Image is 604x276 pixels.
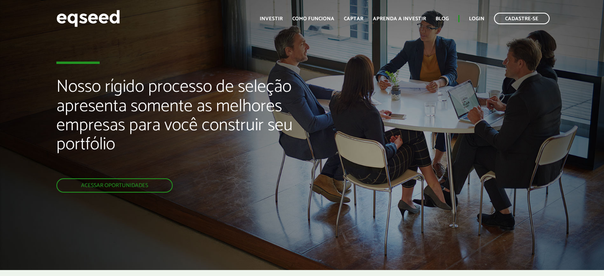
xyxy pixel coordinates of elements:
a: Login [469,16,484,21]
a: Aprenda a investir [373,16,426,21]
a: Acessar oportunidades [56,178,173,193]
a: Captar [344,16,363,21]
a: Cadastre-se [494,13,550,24]
a: Investir [260,16,283,21]
a: Blog [436,16,449,21]
a: Como funciona [292,16,334,21]
h2: Nosso rígido processo de seleção apresenta somente as melhores empresas para você construir seu p... [56,77,347,178]
img: EqSeed [56,8,120,29]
